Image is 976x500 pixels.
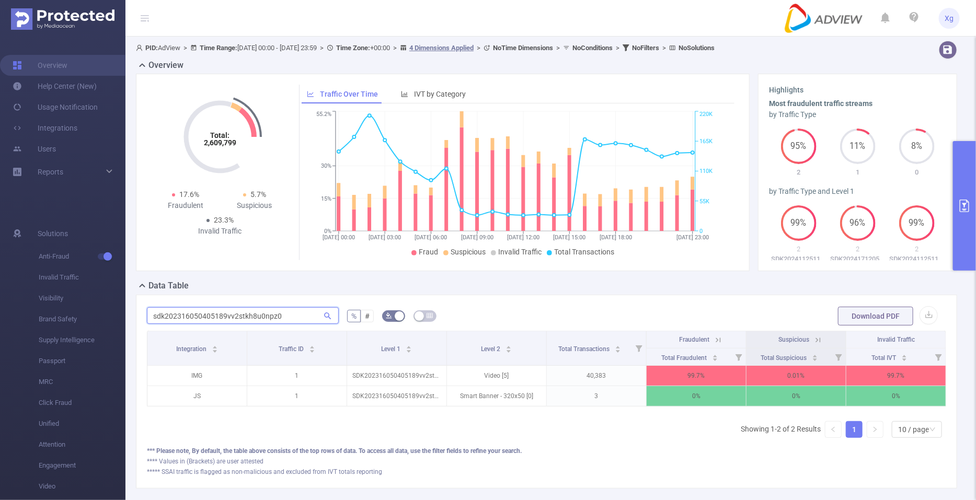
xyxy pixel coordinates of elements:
[351,312,357,320] span: %
[498,248,542,256] span: Invalid Traffic
[316,111,331,118] tspan: 55.2%
[39,246,125,267] span: Anti-Fraud
[632,44,659,52] b: No Filters
[148,280,189,292] h2: Data Table
[145,44,158,52] b: PID:
[250,190,266,199] span: 5.7%
[180,44,190,52] span: >
[631,331,646,365] i: Filter menu
[447,366,546,386] p: Video [5]
[147,457,946,466] div: **** Values in (Brackets) are user attested
[846,366,946,386] p: 99.7%
[39,434,125,455] span: Attention
[461,234,493,241] tspan: [DATE] 09:00
[320,90,378,98] span: Traffic Over Time
[427,312,433,319] i: icon: table
[451,248,486,256] span: Suspicious
[401,90,408,98] i: icon: bar-chart
[493,44,553,52] b: No Time Dimensions
[898,422,929,437] div: 10 / page
[39,309,125,330] span: Brand Safety
[321,163,331,170] tspan: 30%
[828,167,887,178] p: 1
[369,234,401,241] tspan: [DATE] 03:00
[247,366,347,386] p: 1
[11,8,114,30] img: Protected Media
[929,426,936,434] i: icon: down
[659,44,669,52] span: >
[931,348,946,365] i: Filter menu
[13,97,98,118] a: Usage Notification
[554,248,614,256] span: Total Transactions
[507,234,539,241] tspan: [DATE] 12:00
[769,167,828,178] p: 2
[409,44,474,52] u: 4 Dimensions Applied
[212,348,217,352] i: icon: caret-down
[200,44,237,52] b: Time Range:
[39,267,125,288] span: Invalid Traffic
[13,138,56,159] a: Users
[615,344,621,351] div: Sort
[415,234,447,241] tspan: [DATE] 06:00
[414,90,466,98] span: IVT by Category
[506,344,512,347] i: icon: caret-up
[553,44,563,52] span: >
[547,366,646,386] p: 40,383
[406,344,412,347] i: icon: caret-up
[769,99,872,108] b: Most fraudulent traffic streams
[812,357,818,360] i: icon: caret-down
[840,142,876,150] span: 11%
[39,371,125,392] span: MRC
[828,244,887,254] p: 2
[148,59,183,72] h2: Overview
[901,357,907,360] i: icon: caret-down
[769,109,946,120] div: by Traffic Type
[347,366,446,386] p: SDK202316050405189vv2stkh8u0npz0
[831,348,846,365] i: Filter menu
[846,422,862,437] a: 1
[812,353,818,359] div: Sort
[176,345,208,353] span: Integration
[309,344,315,347] i: icon: caret-up
[481,345,502,353] span: Level 2
[741,421,821,438] li: Showing 1-2 of 2 Results
[676,234,709,241] tspan: [DATE] 23:00
[307,90,314,98] i: icon: line-chart
[151,200,220,211] div: Fraudulent
[899,142,935,150] span: 8%
[247,386,347,406] p: 1
[38,223,68,244] span: Solutions
[39,392,125,413] span: Click Fraud
[547,386,646,406] p: 3
[712,357,718,360] i: icon: caret-down
[699,198,709,205] tspan: 55K
[13,55,67,76] a: Overview
[211,131,230,139] tspan: Total:
[136,44,145,51] i: icon: user
[39,288,125,309] span: Visibility
[615,344,621,347] i: icon: caret-up
[769,244,828,254] p: 2
[136,44,715,52] span: AdView [DATE] 00:00 - [DATE] 23:59 +00:00
[747,386,846,406] p: 0%
[679,44,715,52] b: No Solutions
[887,167,946,178] p: 0
[39,476,125,497] span: Video
[901,353,907,356] i: icon: caret-up
[846,421,863,438] li: 1
[220,200,289,211] div: Suspicious
[406,344,412,351] div: Sort
[38,168,63,176] span: Reports
[204,138,236,147] tspan: 2,609,799
[279,345,305,353] span: Traffic ID
[406,348,412,352] i: icon: caret-down
[39,413,125,434] span: Unified
[317,44,327,52] span: >
[846,386,946,406] p: 0%
[699,228,703,235] tspan: 0
[147,307,339,324] input: Search...
[474,44,484,52] span: >
[812,353,818,356] i: icon: caret-up
[554,234,586,241] tspan: [DATE] 15:00
[838,307,913,325] button: Download PDF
